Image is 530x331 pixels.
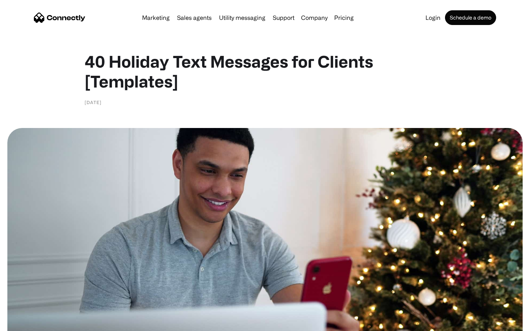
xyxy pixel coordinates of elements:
ul: Language list [15,318,44,328]
a: Marketing [139,15,173,21]
a: Utility messaging [216,15,268,21]
div: Company [299,13,330,23]
a: home [34,12,85,23]
a: Pricing [331,15,357,21]
div: [DATE] [85,99,102,106]
a: Sales agents [174,15,215,21]
aside: Language selected: English [7,318,44,328]
a: Login [423,15,444,21]
div: Company [301,13,328,23]
a: Schedule a demo [445,10,496,25]
a: Support [270,15,297,21]
h1: 40 Holiday Text Messages for Clients [Templates] [85,51,445,91]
